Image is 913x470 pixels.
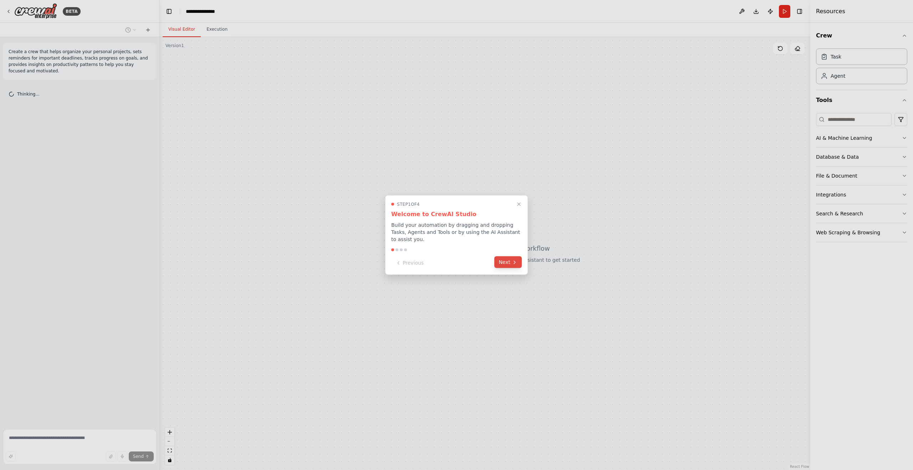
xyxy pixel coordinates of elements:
[391,210,522,219] h3: Welcome to CrewAI Studio
[391,221,522,243] p: Build your automation by dragging and dropping Tasks, Agents and Tools or by using the AI Assista...
[164,6,174,16] button: Hide left sidebar
[397,201,420,207] span: Step 1 of 4
[494,256,522,268] button: Next
[515,200,523,209] button: Close walkthrough
[391,257,428,269] button: Previous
